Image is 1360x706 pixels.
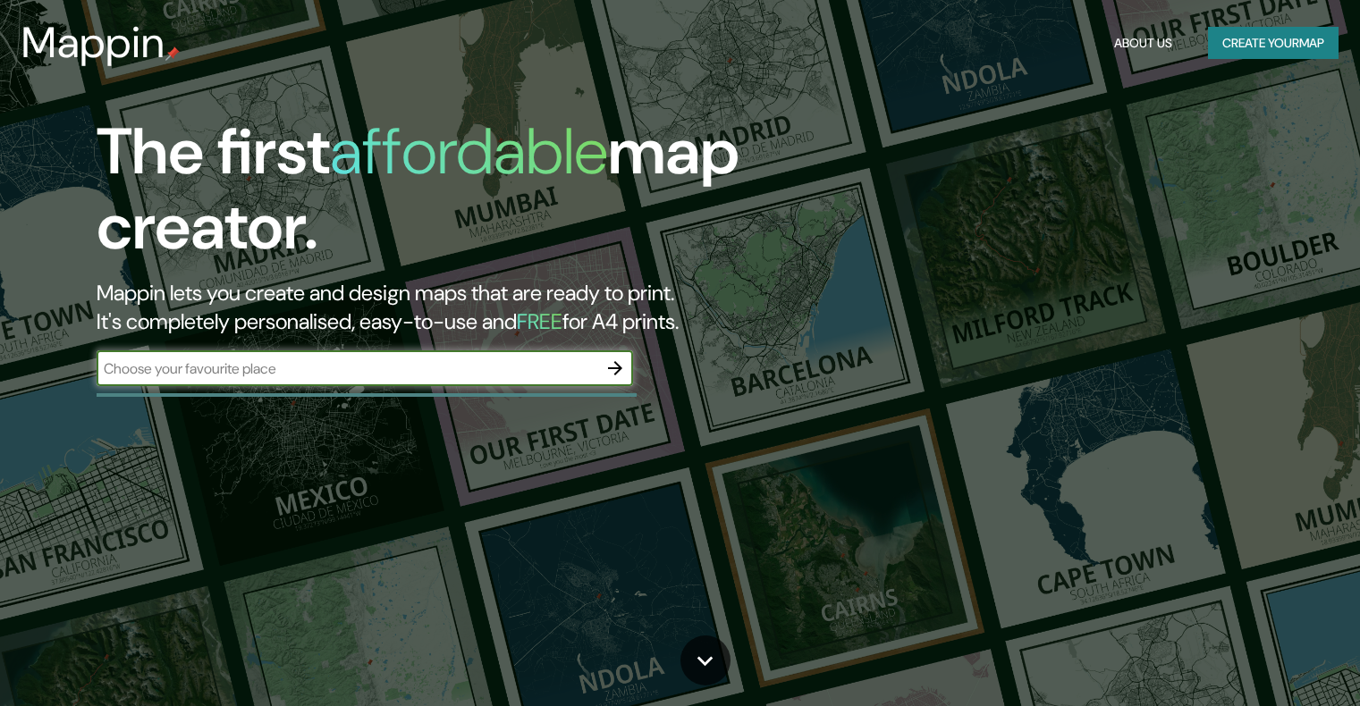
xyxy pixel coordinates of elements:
h1: affordable [330,110,608,193]
h1: The first map creator. [97,114,777,279]
button: Create yourmap [1208,27,1339,60]
h3: Mappin [21,18,165,68]
button: About Us [1107,27,1179,60]
img: mappin-pin [165,46,180,61]
input: Choose your favourite place [97,358,597,379]
h5: FREE [517,307,562,335]
h2: Mappin lets you create and design maps that are ready to print. It's completely personalised, eas... [97,279,777,336]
